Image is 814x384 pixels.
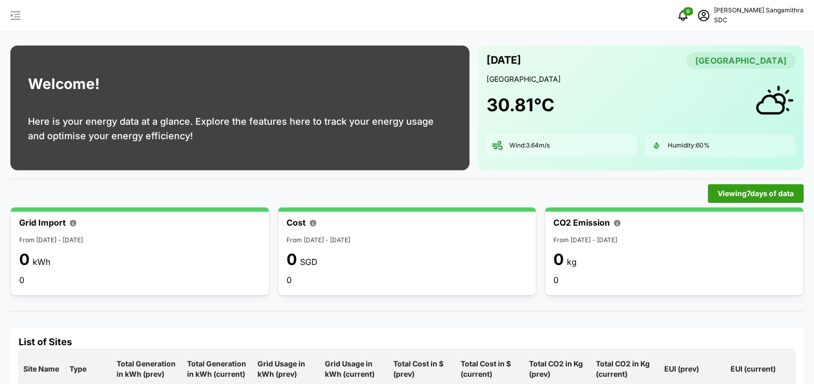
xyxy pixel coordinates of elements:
[553,235,795,245] p: From [DATE] - [DATE]
[28,114,452,143] p: Here is your energy data at a glance. Explore the features here to track your energy usage and op...
[287,216,306,229] p: Cost
[287,274,528,287] div: 0
[287,250,297,269] p: 0
[287,235,528,245] p: From [DATE] - [DATE]
[19,250,30,269] p: 0
[729,356,793,382] p: EUI (current)
[553,250,564,269] p: 0
[553,216,610,229] p: CO2 Emission
[668,141,710,150] p: Humidity: 60 %
[567,256,577,269] p: kg
[714,6,804,16] p: [PERSON_NAME] Sangamithra
[714,16,804,25] p: SDC
[19,335,795,349] h4: List of Sites
[662,356,724,382] p: EUI (prev)
[19,216,66,229] p: Grid Import
[486,74,795,84] p: [GEOGRAPHIC_DATA]
[695,53,787,68] span: [GEOGRAPHIC_DATA]
[33,256,50,269] p: kWh
[708,184,804,203] button: Viewing7days of data
[19,235,261,245] p: From [DATE] - [DATE]
[718,185,794,202] span: Viewing 7 days of data
[67,356,110,382] p: Type
[673,5,693,26] button: notifications
[486,52,521,69] p: [DATE]
[687,8,690,15] span: 0
[509,141,549,150] p: Wind: 3.64 m/s
[28,73,99,95] h1: Welcome!
[693,5,714,26] button: schedule
[553,274,795,287] div: 0
[300,256,318,269] p: SGD
[19,274,261,287] div: 0
[21,356,63,382] p: Site Name
[486,94,554,116] h1: 30.81 °C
